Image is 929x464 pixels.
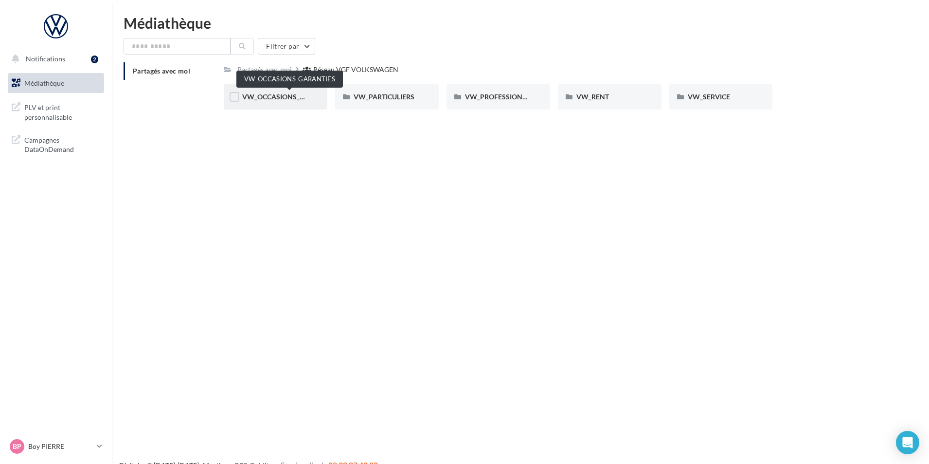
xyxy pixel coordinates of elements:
[576,93,609,101] span: VW_RENT
[354,93,414,101] span: VW_PARTICULIERS
[26,55,65,63] span: Notifications
[24,79,64,87] span: Médiathèque
[124,16,917,30] div: Médiathèque
[258,38,315,55] button: Filtrer par
[237,65,292,74] div: Partagés avec moi
[688,93,730,101] span: VW_SERVICE
[896,431,919,454] div: Open Intercom Messenger
[24,101,100,122] span: PLV et print personnalisable
[6,130,106,158] a: Campagnes DataOnDemand
[236,71,343,88] div: VW_OCCASIONS_GARANTIES
[28,442,93,451] p: Boy PIERRE
[6,49,102,69] button: Notifications 2
[8,437,104,456] a: BP Boy PIERRE
[6,73,106,93] a: Médiathèque
[313,65,398,74] div: Réseau VGF VOLKSWAGEN
[91,56,98,63] div: 2
[6,97,106,126] a: PLV et print personnalisable
[24,133,100,154] span: Campagnes DataOnDemand
[133,67,190,75] span: Partagés avec moi
[13,442,21,451] span: BP
[242,93,338,101] span: VW_OCCASIONS_GARANTIES
[465,93,539,101] span: VW_PROFESSIONNELS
